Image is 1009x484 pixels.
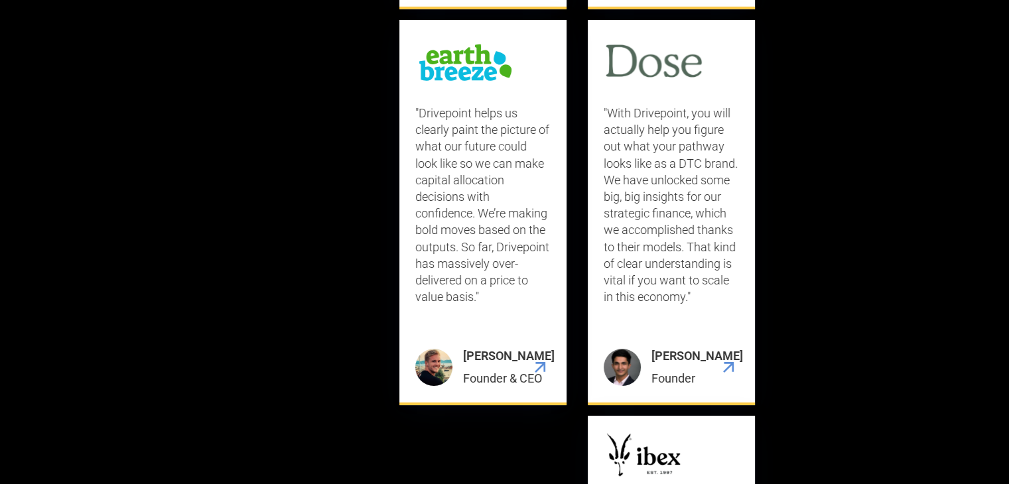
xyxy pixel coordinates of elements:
[399,20,567,405] a: "Drivepoint helps us clearly paint the picture of what our future could look like so we can make ...
[463,370,555,387] div: Founder & CEO
[463,347,555,364] div: [PERSON_NAME]
[651,370,743,387] div: Founder
[588,20,755,405] div: 7 / 9
[604,105,739,305] p: "With Drivepoint, you will actually help you figure out what your pathway looks like as a DTC bra...
[651,347,743,364] div: [PERSON_NAME]
[399,20,567,405] div: 8 / 9
[415,105,551,305] p: "Drivepoint helps us clearly paint the picture of what our future could look like so we can make ...
[588,20,755,405] a: "With Drivepoint, you will actually help you figure out what your pathway looks like as a DTC bra...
